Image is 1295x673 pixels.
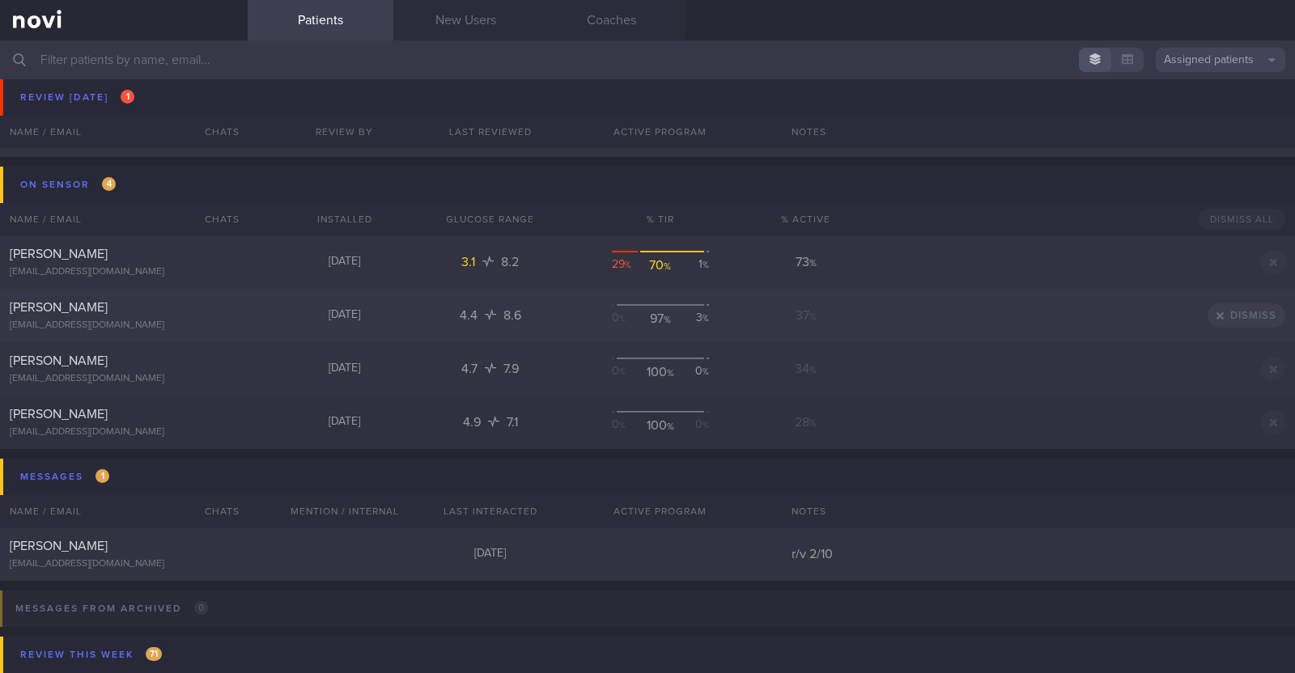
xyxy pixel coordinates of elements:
[645,364,675,380] div: 100
[183,203,248,235] div: Chats
[703,315,709,323] sub: %
[418,547,563,561] div: [DATE]
[183,495,248,527] div: Chats
[1198,209,1285,230] button: Dismiss All
[1230,310,1276,323] span: Dismiss
[667,422,674,432] sub: %
[272,308,418,323] div: [DATE]
[272,495,418,527] div: Mention / Internal
[782,495,1295,527] div: Notes
[463,416,484,429] span: 4.9
[758,254,855,270] div: 73
[664,262,671,272] sub: %
[10,408,108,421] span: [PERSON_NAME]
[1156,48,1285,72] button: Assigned patients
[272,415,418,430] div: [DATE]
[612,311,642,327] div: 0
[581,123,740,137] span: OPTIMUM-PLUS-[MEDICAL_DATA]
[645,311,675,327] div: 97
[461,256,478,269] span: 3.1
[703,368,709,376] sub: %
[501,256,519,269] span: 8.2
[10,301,108,314] span: [PERSON_NAME]
[619,421,626,430] sub: %
[16,466,113,488] div: Messages
[16,644,166,666] div: Review this week
[11,598,212,620] div: Messages from Archived
[16,174,120,196] div: On sensor
[758,414,855,430] div: 28
[10,540,108,552] span: [PERSON_NAME]
[10,116,108,129] span: [PERSON_NAME]
[758,361,855,377] div: 34
[503,309,521,322] span: 8.6
[679,257,709,273] div: 1
[272,203,418,235] div: Installed
[679,417,709,434] div: 0
[612,417,642,434] div: 0
[272,123,418,138] div: [DATE]
[619,315,626,323] sub: %
[418,495,563,527] div: Last Interacted
[1208,303,1285,328] button: Dismiss
[418,123,563,138] div: [DATE]
[194,601,208,615] span: 0
[460,309,481,322] span: 4.4
[664,315,671,325] sub: %
[809,259,817,269] sub: %
[10,373,238,385] div: [EMAIL_ADDRESS][DOMAIN_NAME]
[10,248,108,260] span: [PERSON_NAME]
[418,203,563,235] div: Glucose Range
[10,558,238,570] div: [EMAIL_ADDRESS][DOMAIN_NAME]
[758,203,855,235] div: % Active
[703,261,709,269] sub: %
[667,369,674,379] sub: %
[272,255,418,269] div: [DATE]
[10,426,238,438] div: [EMAIL_ADDRESS][DOMAIN_NAME]
[96,469,109,483] span: 1
[645,257,675,273] div: 70
[507,416,518,429] span: 7.1
[10,354,108,367] span: [PERSON_NAME]
[503,362,519,375] span: 7.9
[10,266,238,278] div: [EMAIL_ADDRESS][DOMAIN_NAME]
[679,364,709,380] div: 0
[612,257,642,273] div: 29
[809,366,817,375] sub: %
[625,261,631,269] sub: %
[102,177,116,191] span: 4
[619,368,626,376] sub: %
[10,134,238,146] div: [EMAIL_ADDRESS][DOMAIN_NAME]
[146,647,162,661] span: 71
[703,421,709,430] sub: %
[612,364,642,380] div: 0
[809,419,817,429] sub: %
[758,307,855,324] div: 37
[645,417,675,434] div: 100
[563,495,758,527] div: Active Program
[809,312,817,322] sub: %
[10,320,238,332] div: [EMAIL_ADDRESS][DOMAIN_NAME]
[679,311,709,327] div: 3
[272,362,418,376] div: [DATE]
[782,546,1295,562] div: r/v 2/10
[563,203,758,235] div: % TIR
[461,362,481,375] span: 4.7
